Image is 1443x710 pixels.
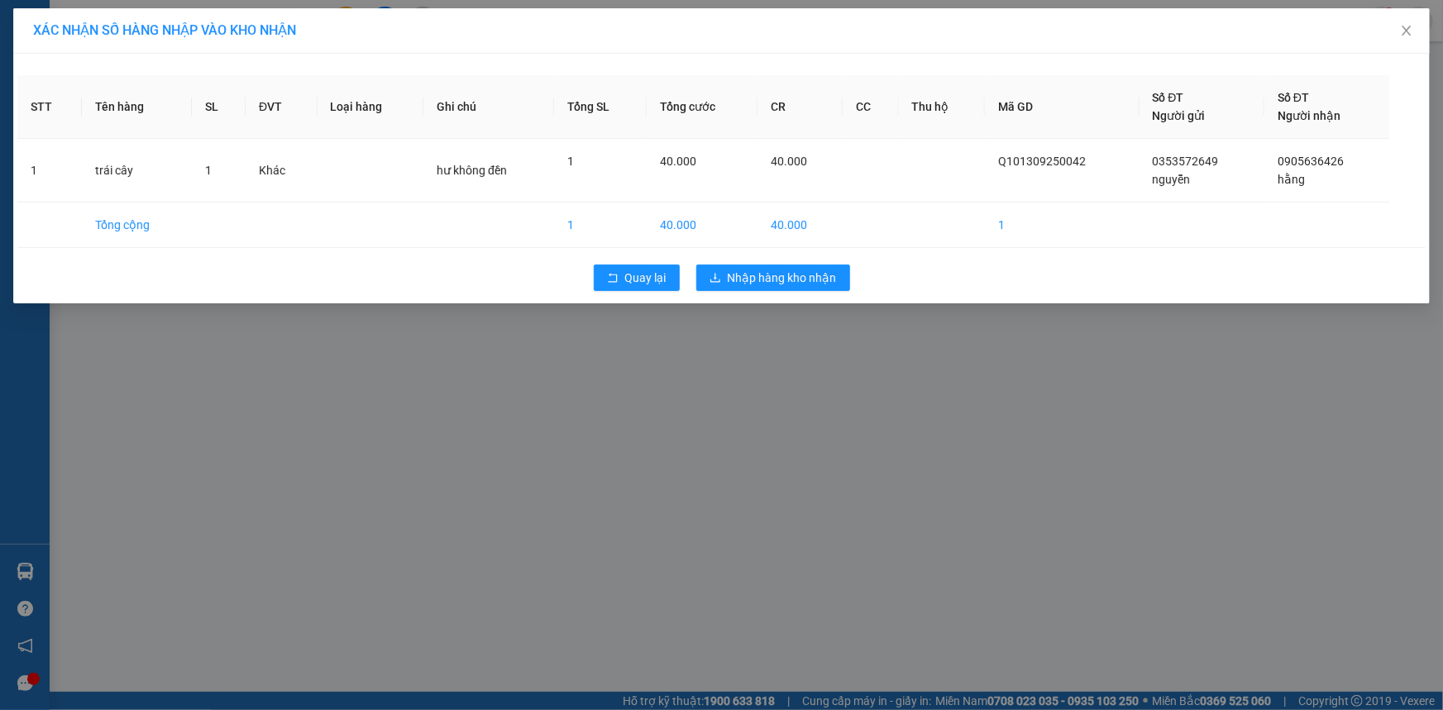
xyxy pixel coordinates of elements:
span: hằng [1278,173,1305,186]
td: 1 [554,203,647,248]
th: STT [17,75,82,139]
span: hư không đền [437,164,507,177]
span: 1 [205,164,212,177]
span: Số ĐT [1153,91,1184,104]
td: Khác [246,139,318,203]
span: 0353572649 [1153,155,1219,168]
th: Tổng SL [554,75,647,139]
span: Người nhận [1278,109,1340,122]
li: [STREET_ADDRESS][PERSON_NAME]. [GEOGRAPHIC_DATA], Tỉnh [GEOGRAPHIC_DATA] [155,41,691,61]
button: downloadNhập hàng kho nhận [696,264,850,291]
td: trái cây [82,139,192,203]
td: 40.000 [757,203,843,248]
span: 40.000 [660,155,696,168]
th: Loại hàng [318,75,424,139]
th: Ghi chú [423,75,554,139]
button: rollbackQuay lại [594,264,680,291]
th: Thu hộ [899,75,985,139]
span: rollback [607,272,619,285]
li: Hotline: 1900 8153 [155,61,691,82]
span: nguyễn [1153,173,1191,186]
b: GỬI : PV [GEOGRAPHIC_DATA] [21,120,246,175]
span: Số ĐT [1278,91,1309,104]
td: 1 [17,139,82,203]
span: 40.000 [771,155,807,168]
span: Người gửi [1153,109,1206,122]
td: 40.000 [647,203,757,248]
span: download [710,272,721,285]
th: Tên hàng [82,75,192,139]
span: Nhập hàng kho nhận [728,269,837,287]
th: Tổng cước [647,75,757,139]
th: CC [843,75,899,139]
span: Q101309250042 [998,155,1086,168]
th: CR [757,75,843,139]
span: Quay lại [625,269,667,287]
span: 0905636426 [1278,155,1344,168]
button: Close [1383,8,1430,55]
span: XÁC NHẬN SỐ HÀNG NHẬP VÀO KHO NHẬN [33,22,296,38]
td: 1 [985,203,1140,248]
span: close [1400,24,1413,37]
th: ĐVT [246,75,318,139]
th: SL [192,75,246,139]
th: Mã GD [985,75,1140,139]
span: 1 [567,155,574,168]
img: logo.jpg [21,21,103,103]
td: Tổng cộng [82,203,192,248]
